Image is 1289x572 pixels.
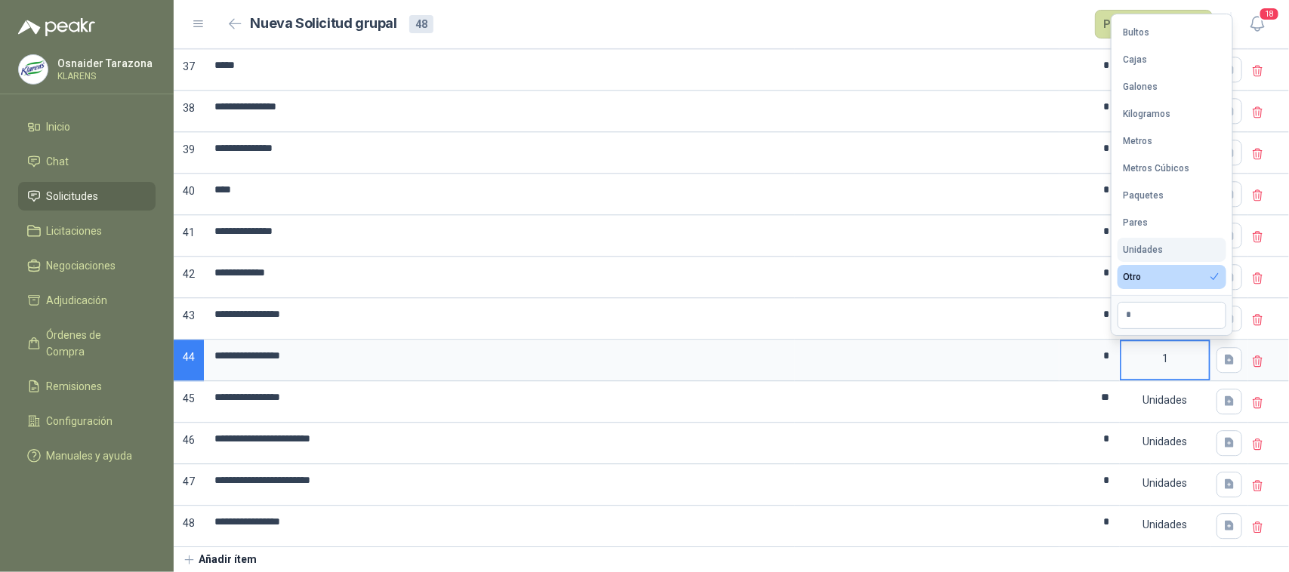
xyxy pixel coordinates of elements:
[1121,383,1209,417] div: Unidades
[174,215,204,257] p: 41
[174,257,204,298] p: 42
[174,381,204,423] p: 45
[1118,102,1226,126] button: Kilogramos
[47,223,103,239] span: Licitaciones
[18,321,156,366] a: Órdenes de Compra
[1124,109,1171,119] div: Kilogramos
[174,423,204,464] p: 46
[1259,7,1280,21] span: 18
[1124,81,1158,92] div: Galones
[174,49,204,91] p: 37
[1121,424,1209,459] div: Unidades
[174,298,204,340] p: 43
[1118,156,1226,180] button: Metros Cúbicos
[18,18,95,36] img: Logo peakr
[174,132,204,174] p: 39
[174,174,204,215] p: 40
[18,112,156,141] a: Inicio
[174,91,204,132] p: 38
[18,217,156,245] a: Licitaciones
[1124,163,1190,174] div: Metros Cúbicos
[47,188,99,205] span: Solicitudes
[47,118,71,135] span: Inicio
[47,153,69,170] span: Chat
[1124,54,1148,65] div: Cajas
[1118,48,1226,72] button: Cajas
[18,147,156,176] a: Chat
[1124,272,1142,282] div: Otro
[174,506,204,547] p: 48
[57,72,153,81] p: KLARENS
[1118,75,1226,99] button: Galones
[18,251,156,280] a: Negociaciones
[174,464,204,506] p: 47
[1118,20,1226,45] button: Bultos
[1118,211,1226,235] button: Pares
[1124,136,1153,146] div: Metros
[47,413,113,429] span: Configuración
[47,378,103,395] span: Remisiones
[251,13,397,35] h2: Nueva Solicitud grupal
[18,182,156,211] a: Solicitudes
[47,447,133,464] span: Manuales y ayuda
[1244,11,1271,38] button: 18
[1124,190,1164,201] div: Paquetes
[47,257,116,274] span: Negociaciones
[47,327,141,360] span: Órdenes de Compra
[1118,183,1226,208] button: Paquetes
[47,292,108,309] span: Adjudicación
[18,407,156,435] a: Configuración
[1121,341,1209,376] div: 1
[19,55,48,84] img: Company Logo
[1124,27,1150,38] div: Bultos
[18,441,156,470] a: Manuales y ayuda
[1121,466,1209,500] div: Unidades
[57,58,153,69] p: Osnaider Tarazona
[1118,238,1226,262] button: Unidades
[1121,507,1209,542] div: Unidades
[18,372,156,401] a: Remisiones
[174,340,204,381] p: 44
[1118,265,1226,289] button: Otro
[1124,244,1164,255] div: Unidades
[1124,217,1149,228] div: Pares
[409,15,433,33] div: 48
[1118,129,1226,153] button: Metros
[1095,10,1213,38] button: Publicar solicitudes
[18,286,156,315] a: Adjudicación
